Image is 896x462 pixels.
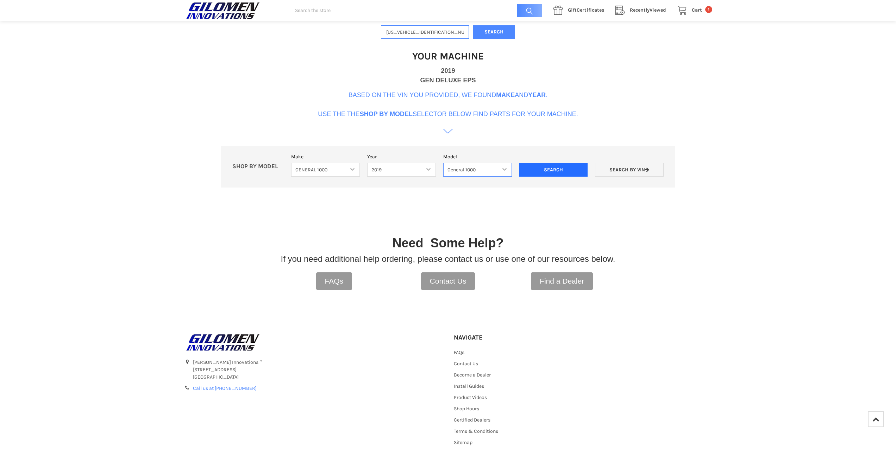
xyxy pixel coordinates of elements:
[184,2,282,19] a: GILOMEN INNOVATIONS
[705,6,712,13] span: 1
[454,439,472,445] a: Sitemap
[630,7,650,13] span: Recently
[184,2,262,19] img: GILOMEN INNOVATIONS
[550,6,612,15] a: GiftCertificates
[318,90,578,119] p: Based on the VIN you provided, we found and . Use the the selector below find parts for your mach...
[316,272,352,290] a: FAQs
[496,91,515,99] b: Make
[630,7,666,13] span: Viewed
[868,411,884,427] a: Top of Page
[381,25,469,39] input: Enter VIN of your machine
[228,163,288,170] p: SHOP BY MODEL
[454,372,491,378] a: Become a Dealer
[454,361,478,367] a: Contact Us
[513,4,542,18] input: Search
[290,4,542,18] input: Search the store
[568,7,604,13] span: Certificates
[473,25,515,39] button: Search
[673,6,712,15] a: Cart 1
[568,7,577,13] span: Gift
[281,253,615,265] p: If you need additional help ordering, please contact us or use one of our resources below.
[420,76,476,85] div: GEN DELUXE EPS
[184,334,262,351] img: GILOMEN INNOVATIONS
[441,66,455,76] div: 2019
[531,272,593,290] a: Find a Dealer
[612,6,673,15] a: RecentlyViewed
[454,349,464,355] a: FAQs
[454,394,487,400] a: Product Videos
[443,153,512,160] label: Model
[412,50,484,62] h1: Your Machine
[595,163,664,177] a: Search by VIN
[528,91,546,99] b: Year
[454,428,498,434] a: Terms & Conditions
[367,153,436,160] label: Year
[291,153,360,160] label: Make
[193,385,257,391] a: Call us at [PHONE_NUMBER]
[421,272,475,290] a: Contact Us
[454,383,484,389] a: Install Guides
[193,359,442,381] address: [PERSON_NAME] Innovations™ [STREET_ADDRESS] [GEOGRAPHIC_DATA]
[454,334,532,342] h5: Navigate
[519,163,588,177] input: Search
[454,406,479,412] a: Shop Hours
[692,7,702,13] span: Cart
[184,334,443,351] a: GILOMEN INNOVATIONS
[360,110,413,118] b: Shop By Model
[392,234,503,253] p: Need Some Help?
[454,417,490,423] a: Certified Dealers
